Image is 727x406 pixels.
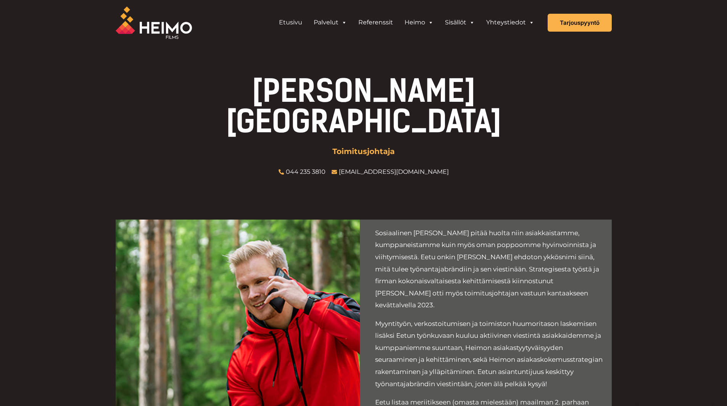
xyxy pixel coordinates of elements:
a: Referenssit [353,15,399,30]
p: Sosiaalinen [PERSON_NAME] pitää huolta niin asiakkaistamme, kumppaneistamme kuin myös oman poppoo... [375,227,604,311]
aside: Header Widget 1 [269,15,544,30]
span: Toimitusjohtaja [332,144,395,159]
a: Etusivu [273,15,308,30]
a: Heimo [399,15,439,30]
a: [EMAIL_ADDRESS][DOMAIN_NAME] [339,168,449,175]
a: 044 235 3810 [286,168,326,175]
a: Sisällöt [439,15,480,30]
a: Palvelut [308,15,353,30]
img: Heimo Filmsin logo [116,6,192,39]
h1: [PERSON_NAME][GEOGRAPHIC_DATA] [116,76,612,137]
a: Yhteystiedot [480,15,540,30]
p: Myyntityön, verkostoitumisen ja toimiston huumoritason laskemisen lisäksi Eetun työnkuvaan kuuluu... [375,318,604,390]
a: Tarjouspyyntö [548,14,612,32]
